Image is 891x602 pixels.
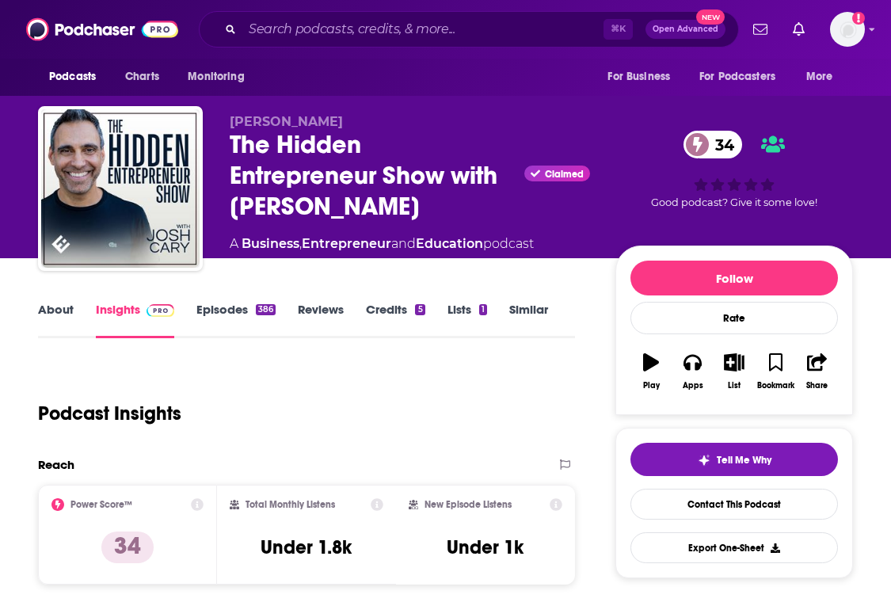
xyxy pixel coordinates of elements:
button: open menu [795,62,853,92]
img: Podchaser Pro [147,304,174,317]
span: More [806,66,833,88]
a: Contact This Podcast [630,489,838,520]
button: tell me why sparkleTell Me Why [630,443,838,476]
button: open menu [38,62,116,92]
a: InsightsPodchaser Pro [96,302,174,338]
a: About [38,302,74,338]
h2: New Episode Listens [425,499,512,510]
h2: Total Monthly Listens [246,499,335,510]
h2: Power Score™ [70,499,132,510]
a: Charts [115,62,169,92]
span: For Podcasters [699,66,775,88]
h3: Under 1k [447,535,524,559]
a: Reviews [298,302,344,338]
div: Bookmark [757,381,794,391]
span: For Business [607,66,670,88]
div: Rate [630,302,838,334]
span: ⌘ K [604,19,633,40]
button: open menu [689,62,798,92]
a: Show notifications dropdown [747,16,774,43]
span: Logged in as abbie.hatfield [830,12,865,47]
svg: Add a profile image [852,12,865,25]
a: Show notifications dropdown [786,16,811,43]
div: 386 [256,304,276,315]
button: Play [630,343,672,400]
div: Share [806,381,828,391]
span: Tell Me Why [717,454,771,467]
div: List [728,381,741,391]
div: 5 [415,304,425,315]
img: User Profile [830,12,865,47]
a: Similar [509,302,548,338]
div: A podcast [230,234,534,253]
a: Education [416,236,483,251]
button: open menu [596,62,690,92]
div: 1 [479,304,487,315]
input: Search podcasts, credits, & more... [242,17,604,42]
a: Episodes386 [196,302,276,338]
h2: Reach [38,457,74,472]
div: 34Good podcast? Give it some love! [615,114,853,225]
div: Play [643,381,660,391]
button: List [714,343,755,400]
img: Podchaser - Follow, Share and Rate Podcasts [26,14,178,44]
h3: Under 1.8k [261,535,352,559]
button: Follow [630,261,838,295]
a: Lists1 [447,302,487,338]
span: Podcasts [49,66,96,88]
span: Good podcast? Give it some love! [651,196,817,208]
span: Open Advanced [653,25,718,33]
div: Apps [683,381,703,391]
img: tell me why sparkle [698,454,710,467]
span: Monitoring [188,66,244,88]
img: The Hidden Entrepreneur Show with Josh Cary [41,109,200,268]
span: and [391,236,416,251]
span: , [299,236,302,251]
button: Bookmark [755,343,796,400]
button: Show profile menu [830,12,865,47]
a: Entrepreneur [302,236,391,251]
button: Apps [672,343,713,400]
span: New [696,10,725,25]
a: Credits5 [366,302,425,338]
span: Charts [125,66,159,88]
button: Share [797,343,838,400]
div: Search podcasts, credits, & more... [199,11,739,48]
span: Claimed [545,170,584,178]
a: Business [242,236,299,251]
span: [PERSON_NAME] [230,114,343,129]
button: Open AdvancedNew [645,20,725,39]
p: 34 [101,532,154,563]
button: open menu [177,62,265,92]
span: 34 [699,131,742,158]
h1: Podcast Insights [38,402,181,425]
a: 34 [683,131,742,158]
button: Export One-Sheet [630,532,838,563]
